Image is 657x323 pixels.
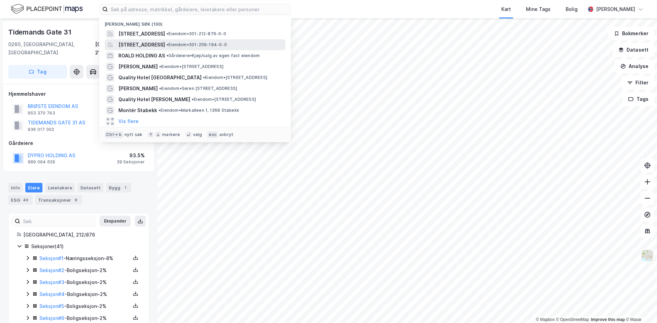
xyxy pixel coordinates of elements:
div: Hjemmelshaver [9,90,149,98]
img: logo.f888ab2527a4732fd821a326f86c7f29.svg [11,3,83,15]
div: - Boligseksjon - 2% [39,266,130,274]
div: - Boligseksjon - 2% [39,290,130,298]
div: 39 Seksjoner [117,159,145,165]
a: OpenStreetMap [556,317,589,322]
div: avbryt [219,132,233,137]
a: Seksjon#4 [39,291,65,297]
div: [GEOGRAPHIC_DATA], 212/876 [95,40,149,57]
div: nytt søk [125,132,143,137]
span: Quality Hotel [GEOGRAPHIC_DATA] [118,73,202,82]
span: ROALD HOLDING AS [118,52,165,60]
span: • [166,31,168,36]
button: Datasett [613,43,654,57]
button: Bokmerker [608,27,654,40]
div: - Næringsseksjon - 8% [39,254,130,263]
div: 1 [122,184,129,191]
div: Bygg [106,183,131,192]
button: Vis flere [118,117,139,125]
div: Kart [501,5,511,13]
input: Søk [20,216,95,226]
div: [GEOGRAPHIC_DATA], 212/876 [23,231,141,239]
div: Leietakere [45,183,75,192]
span: • [159,64,161,69]
div: Mine Tags [526,5,551,13]
div: markere [162,132,180,137]
div: Seksjoner ( 41 ) [31,242,141,251]
div: Transaksjoner [35,195,82,205]
div: velg [193,132,202,137]
button: Analyse [615,59,654,73]
div: Bolig [566,5,578,13]
div: Gårdeiere [9,139,149,147]
button: Filter [621,76,654,90]
span: [PERSON_NAME] [118,84,158,93]
div: esc [207,131,218,138]
span: Eiendom • [STREET_ADDRESS] [159,64,223,69]
div: 40 [22,197,30,203]
span: • [203,75,205,80]
div: [PERSON_NAME] [596,5,635,13]
div: - Boligseksjon - 2% [39,302,130,310]
button: Tag [8,65,67,79]
span: Montér Stabekk [118,106,157,115]
button: Tags [622,92,654,106]
div: 93.5% [117,151,145,160]
div: [PERSON_NAME] søk (100) [99,16,291,28]
div: 936 017 002 [28,127,54,132]
span: Eiendom • 301-209-194-0-0 [166,42,227,48]
a: Seksjon#1 [39,255,63,261]
span: Eiendom • [STREET_ADDRESS] [192,97,256,102]
div: Kontrollprogram for chat [623,290,657,323]
img: Z [641,249,654,262]
span: Eiendom • Søren [STREET_ADDRESS] [159,86,237,91]
div: Info [8,183,23,192]
span: Eiendom • 301-212-876-0-0 [166,31,226,37]
div: 989 094 629 [28,159,55,165]
div: Ctrl + k [105,131,123,138]
a: Seksjon#5 [39,303,64,309]
a: Seksjon#2 [39,267,64,273]
a: Improve this map [591,317,625,322]
div: - Boligseksjon - 2% [39,314,130,322]
a: Seksjon#6 [39,315,64,321]
div: 0260, [GEOGRAPHIC_DATA], [GEOGRAPHIC_DATA] [8,40,95,57]
div: Tidemands Gate 31 [8,27,73,38]
span: [STREET_ADDRESS] [118,30,165,38]
div: Eiere [25,183,42,192]
span: • [159,86,161,91]
div: ESG [8,195,33,205]
span: [PERSON_NAME] [118,63,158,71]
span: Quality Hotel [PERSON_NAME] [118,95,190,104]
span: • [158,108,160,113]
a: Seksjon#3 [39,279,64,285]
span: • [166,53,168,58]
button: Ekspander [100,216,131,227]
span: • [192,97,194,102]
a: Mapbox [536,317,555,322]
iframe: Chat Widget [623,290,657,323]
span: Eiendom • Markalleen 1, 1368 Stabekk [158,108,239,113]
input: Søk på adresse, matrikkel, gårdeiere, leietakere eller personer [108,4,291,14]
div: 9 [73,197,79,203]
span: Gårdeiere • Kjøp/salg av egen fast eiendom [166,53,260,58]
span: • [166,42,168,47]
span: [STREET_ADDRESS] [118,41,165,49]
div: Datasett [78,183,103,192]
div: 953 370 743 [28,110,55,116]
div: - Boligseksjon - 2% [39,278,130,286]
span: Eiendom • [STREET_ADDRESS] [203,75,267,80]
